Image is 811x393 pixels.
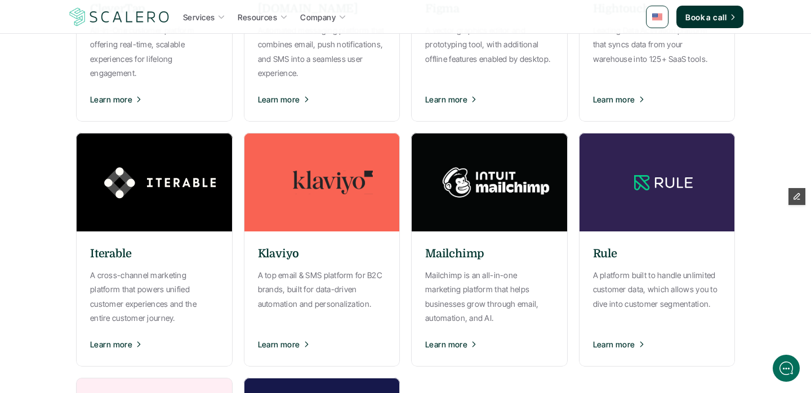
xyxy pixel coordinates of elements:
button: Learn more [425,85,554,113]
a: KlaviyoA top email & SMS platform for B2C brands, built for data-driven automation and personaliz... [244,133,400,367]
a: IterableA cross-channel marketing platform that powers unified customer experiences and the entir... [76,133,233,367]
h6: Rule [593,245,617,262]
button: Learn more [425,330,554,358]
a: MailchimpMailchimp is an all-in-one marketing platform that helps businesses grow through email, ... [411,133,568,367]
button: Learn more [90,330,219,358]
button: Learn more [90,85,219,113]
img: Scalero company logotype [68,6,171,28]
button: Learn more [258,85,386,113]
p: All-In-One customer platform offering real-time, scalable experiences for lifelong engagement. [90,23,219,80]
div: ScaleroBack [DATE] [34,7,211,29]
div: Scalero [42,7,81,20]
p: Learn more [593,338,635,350]
p: Learn more [425,338,467,350]
g: /> [176,310,191,320]
div: Back [DATE] [42,22,81,29]
button: Learn more [593,330,721,358]
p: A platform built to handle unlimited customer data, which allows you to dive into customer segmen... [593,268,721,311]
p: Book a call [685,11,727,23]
p: Learn more [593,93,635,105]
button: />GIF [171,300,195,332]
a: RuleA platform built to handle unlimited customer data, which allows you to dive into customer se... [579,133,736,367]
button: Learn more [258,330,386,358]
h6: Klaviyo [258,245,300,262]
p: Learn more [90,93,132,105]
button: Learn more [593,85,721,113]
p: Resources [238,11,277,23]
p: A top email & SMS platform for B2C brands, built for data-driven automation and personalization. [258,268,386,311]
p: Learn more [258,93,300,105]
a: Scalero company logotype [68,7,171,27]
p: Learn more [90,338,132,350]
p: Mailchimp is an all-in-one marketing platform that helps businesses grow through email, automatio... [425,268,554,325]
p: A vector graphics editor and prototyping tool, with additional offline features enabled by desktop. [425,23,554,66]
button: Edit Framer Content [788,188,805,205]
tspan: GIF [179,312,188,318]
p: Leading Data Activation platform that syncs data from your warehouse into 125+ SaaS tools. [593,23,721,66]
h6: Iterable [90,245,131,262]
iframe: gist-messenger-bubble-iframe [773,355,800,382]
p: Company [300,11,336,23]
span: We run on Gist [94,288,142,295]
h6: Mailchimp [425,245,484,262]
p: Automated messaging platform that combines email, push notifications, and SMS into a seamless use... [258,23,386,80]
p: A cross-channel marketing platform that powers unified customer experiences and the entire custom... [90,268,219,325]
a: Book a call [676,6,743,28]
p: Services [183,11,215,23]
p: Learn more [258,338,300,350]
p: Learn more [425,93,467,105]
